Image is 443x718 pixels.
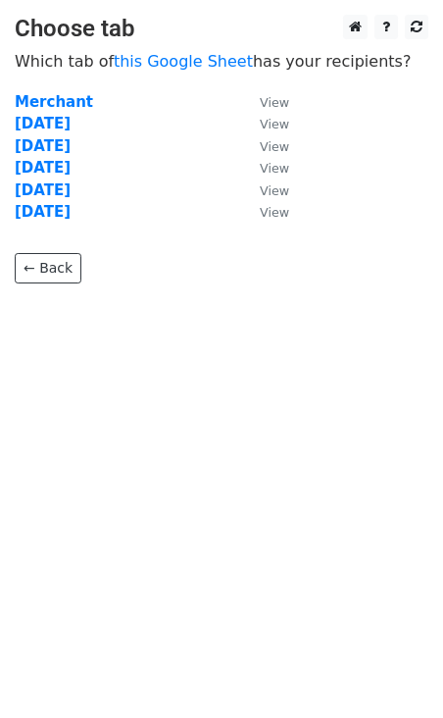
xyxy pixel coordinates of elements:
small: View [260,161,289,176]
a: ← Back [15,253,81,283]
a: [DATE] [15,115,71,132]
a: View [240,159,289,177]
a: this Google Sheet [114,52,253,71]
small: View [260,183,289,198]
a: [DATE] [15,137,71,155]
small: View [260,139,289,154]
small: View [260,95,289,110]
a: View [240,137,289,155]
a: View [240,115,289,132]
a: View [240,181,289,199]
a: View [240,203,289,221]
a: Merchant [15,93,93,111]
a: [DATE] [15,159,71,177]
small: View [260,117,289,131]
small: View [260,205,289,220]
p: Which tab of has your recipients? [15,51,428,72]
a: [DATE] [15,203,71,221]
a: View [240,93,289,111]
a: [DATE] [15,181,71,199]
h3: Choose tab [15,15,428,43]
